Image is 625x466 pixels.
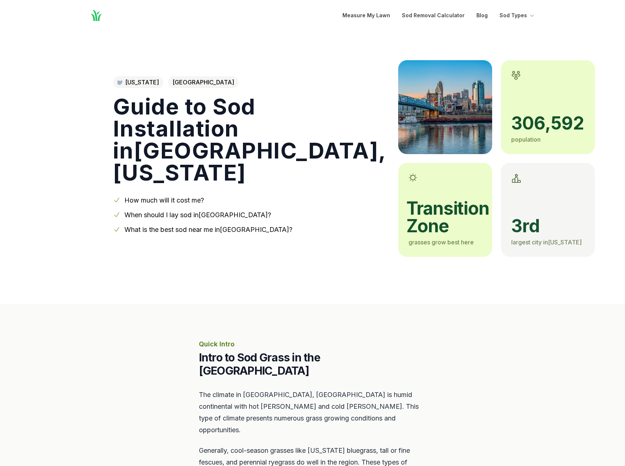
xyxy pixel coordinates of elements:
[402,11,465,20] a: Sod Removal Calculator
[168,76,239,88] span: [GEOGRAPHIC_DATA]
[342,11,390,20] a: Measure My Lawn
[511,239,582,246] span: largest city in [US_STATE]
[113,76,163,88] a: [US_STATE]
[199,339,426,349] p: Quick Intro
[511,217,585,235] span: 3rd
[511,136,541,143] span: population
[476,11,488,20] a: Blog
[398,60,492,154] img: A picture of Cincinnati
[406,200,482,235] span: transition zone
[499,11,536,20] button: Sod Types
[117,80,122,85] img: Ohio state outline
[124,196,204,204] a: How much will it cost me?
[408,239,474,246] span: grasses grow best here
[113,95,386,183] h1: Guide to Sod Installation in [GEOGRAPHIC_DATA] , [US_STATE]
[511,114,585,132] span: 306,592
[199,389,426,436] p: The climate in [GEOGRAPHIC_DATA], [GEOGRAPHIC_DATA] is humid continental with hot [PERSON_NAME] a...
[124,211,271,219] a: When should I lay sod in[GEOGRAPHIC_DATA]?
[124,226,292,233] a: What is the best sod near me in[GEOGRAPHIC_DATA]?
[199,351,426,377] h2: Intro to Sod Grass in the [GEOGRAPHIC_DATA]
